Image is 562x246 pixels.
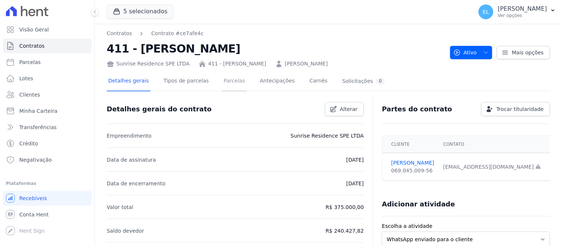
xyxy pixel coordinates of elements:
[382,136,439,153] th: Cliente
[107,203,133,212] p: Valor total
[496,105,544,113] span: Trocar titularidade
[308,72,329,91] a: Carnês
[107,30,204,37] nav: Breadcrumb
[162,72,210,91] a: Tipos de parcelas
[326,203,364,212] p: R$ 375.000,00
[473,1,562,22] button: EL [PERSON_NAME] Ver opções
[151,30,203,37] a: Contrato #ce7afe4c
[3,87,92,102] a: Clientes
[3,152,92,167] a: Negativação
[107,105,212,114] h3: Detalhes gerais do contrato
[208,60,266,68] a: 411 - [PERSON_NAME]
[443,163,542,171] div: [EMAIL_ADDRESS][DOMAIN_NAME]
[19,124,57,131] span: Transferências
[391,159,434,167] a: [PERSON_NAME]
[326,226,364,235] p: R$ 240.427,82
[107,4,174,18] button: 5 selecionados
[107,226,144,235] p: Saldo devedor
[3,120,92,135] a: Transferências
[3,104,92,118] a: Minha Carteira
[346,179,364,188] p: [DATE]
[497,46,550,59] a: Mais opções
[498,13,547,18] p: Ver opções
[222,72,247,91] a: Parcelas
[3,207,92,222] a: Conta Hent
[3,136,92,151] a: Crédito
[3,38,92,53] a: Contratos
[382,105,452,114] h3: Partes do contrato
[382,200,455,209] h3: Adicionar atividade
[107,30,444,37] nav: Breadcrumb
[107,155,156,164] p: Data de assinatura
[259,72,296,91] a: Antecipações
[19,91,40,98] span: Clientes
[19,42,44,50] span: Contratos
[342,78,385,85] div: Solicitações
[107,72,150,91] a: Detalhes gerais
[439,136,546,153] th: Contato
[3,191,92,206] a: Recebíveis
[19,58,41,66] span: Parcelas
[107,179,166,188] p: Data de encerramento
[107,60,190,68] div: Sunrise Residence SPE LTDA
[3,55,92,70] a: Parcelas
[19,75,33,82] span: Lotes
[107,30,132,37] a: Contratos
[382,222,550,230] label: Escolha a atividade
[19,195,47,202] span: Recebíveis
[450,46,493,59] button: Ativo
[3,71,92,86] a: Lotes
[290,131,364,140] p: Sunrise Residence SPE LTDA
[346,155,364,164] p: [DATE]
[19,156,52,164] span: Negativação
[3,22,92,37] a: Visão Geral
[285,60,328,68] a: [PERSON_NAME]
[481,102,550,116] a: Trocar titularidade
[107,40,444,57] h2: 411 - [PERSON_NAME]
[391,167,434,175] div: 069.045.009-56
[341,72,386,91] a: Solicitações0
[6,179,89,188] div: Plataformas
[376,78,385,85] div: 0
[325,102,364,116] a: Alterar
[107,131,152,140] p: Empreendimento
[19,26,49,33] span: Visão Geral
[453,46,477,59] span: Ativo
[483,9,489,14] span: EL
[19,211,49,218] span: Conta Hent
[340,105,358,113] span: Alterar
[512,49,544,56] span: Mais opções
[19,140,38,147] span: Crédito
[498,5,547,13] p: [PERSON_NAME]
[19,107,57,115] span: Minha Carteira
